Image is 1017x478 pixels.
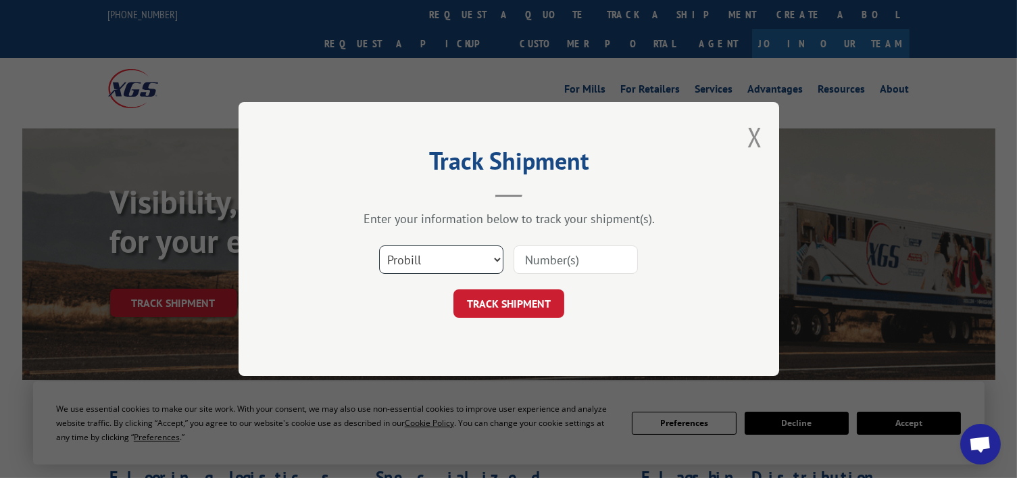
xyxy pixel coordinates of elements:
[514,245,638,274] input: Number(s)
[747,119,762,155] button: Close modal
[453,289,564,318] button: TRACK SHIPMENT
[306,211,712,226] div: Enter your information below to track your shipment(s).
[306,151,712,177] h2: Track Shipment
[960,424,1001,464] div: Open chat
